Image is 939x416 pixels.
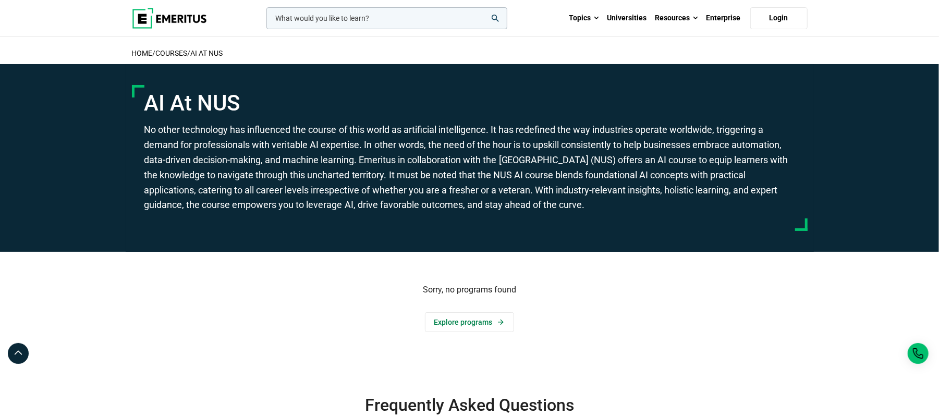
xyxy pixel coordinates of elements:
p: Sorry, no programs found [132,283,808,297]
h2: Frequently Asked Questions [247,395,693,415]
a: COURSES [156,49,188,57]
input: woocommerce-product-search-field-0 [266,7,507,29]
a: AI At NUS [191,49,223,57]
p: No other technology has influenced the course of this world as artificial intelligence. It has re... [144,123,795,213]
a: home [132,49,153,57]
a: Explore programs [425,312,514,332]
h1: AI At NUS [144,90,795,116]
a: Login [750,7,808,29]
h2: / / [132,42,808,64]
